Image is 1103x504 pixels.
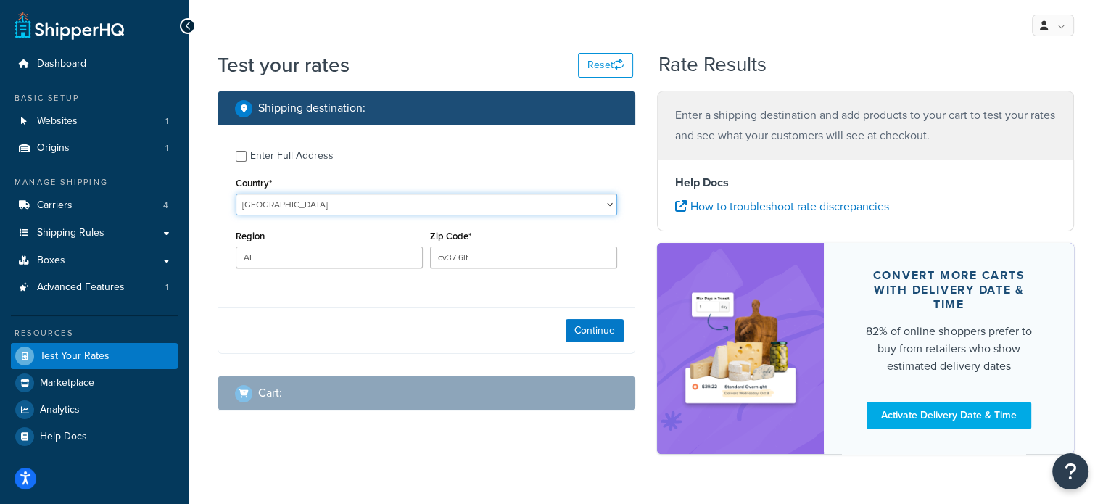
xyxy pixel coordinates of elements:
[258,387,282,400] h2: Cart :
[37,255,65,267] span: Boxes
[867,402,1031,429] a: Activate Delivery Date & Time
[675,174,1057,191] h4: Help Docs
[11,327,178,339] div: Resources
[11,135,178,162] li: Origins
[859,268,1039,312] div: Convert more carts with delivery date & time
[40,377,94,389] span: Marketplace
[11,192,178,219] a: Carriers4
[37,199,73,212] span: Carriers
[236,178,272,189] label: Country*
[37,115,78,128] span: Websites
[37,281,125,294] span: Advanced Features
[11,424,178,450] a: Help Docs
[236,231,265,241] label: Region
[578,53,633,78] button: Reset
[11,370,178,396] a: Marketplace
[236,151,247,162] input: Enter Full Address
[218,51,350,79] h1: Test your rates
[11,108,178,135] a: Websites1
[11,176,178,189] div: Manage Shipping
[37,142,70,154] span: Origins
[11,135,178,162] a: Origins1
[430,231,471,241] label: Zip Code*
[11,220,178,247] a: Shipping Rules
[11,343,178,369] a: Test Your Rates
[859,323,1039,375] div: 82% of online shoppers prefer to buy from retailers who show estimated delivery dates
[11,274,178,301] li: Advanced Features
[37,58,86,70] span: Dashboard
[40,350,110,363] span: Test Your Rates
[11,108,178,135] li: Websites
[11,397,178,423] a: Analytics
[258,102,365,115] h2: Shipping destination :
[11,92,178,104] div: Basic Setup
[675,198,889,215] a: How to troubleshoot rate discrepancies
[679,265,802,432] img: feature-image-ddt-36eae7f7280da8017bfb280eaccd9c446f90b1fe08728e4019434db127062ab4.png
[675,105,1057,146] p: Enter a shipping destination and add products to your cart to test your rates and see what your c...
[165,142,168,154] span: 1
[40,431,87,443] span: Help Docs
[40,404,80,416] span: Analytics
[658,54,767,76] h2: Rate Results
[1052,453,1088,489] button: Open Resource Center
[11,247,178,274] a: Boxes
[250,146,334,166] div: Enter Full Address
[11,192,178,219] li: Carriers
[165,115,168,128] span: 1
[11,51,178,78] a: Dashboard
[165,281,168,294] span: 1
[11,274,178,301] a: Advanced Features1
[566,319,624,342] button: Continue
[37,227,104,239] span: Shipping Rules
[163,199,168,212] span: 4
